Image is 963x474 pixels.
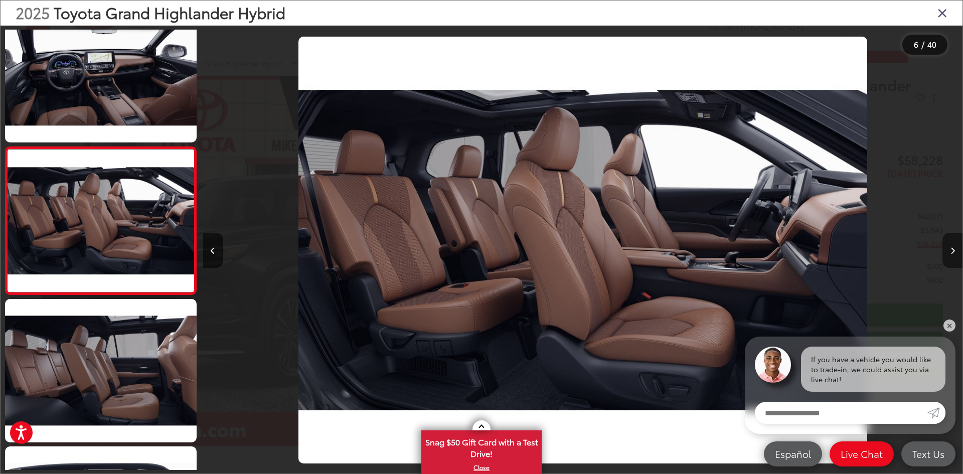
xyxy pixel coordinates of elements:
[755,402,927,424] input: Enter your message
[770,447,816,460] span: Español
[54,2,285,23] span: Toyota Grand Highlander Hybrid
[6,149,196,292] img: 2025 Toyota Grand Highlander Hybrid Hybrid MAX Platinum
[764,441,822,466] a: Español
[914,39,918,50] span: 6
[901,441,955,466] a: Text Us
[298,37,868,463] img: 2025 Toyota Grand Highlander Hybrid Hybrid MAX Platinum
[937,6,947,19] i: Close gallery
[927,39,936,50] span: 40
[755,347,791,383] img: Agent profile photo
[907,447,949,460] span: Text Us
[801,347,945,392] div: If you have a vehicle you would like to trade-in, we could assist you via live chat!
[830,441,894,466] a: Live Chat
[422,431,541,462] span: Snag $50 Gift Card with a Test Drive!
[920,41,925,48] span: /
[203,37,962,463] div: 2025 Toyota Grand Highlander Hybrid Hybrid MAX Platinum 5
[16,2,50,23] span: 2025
[927,402,945,424] a: Submit
[203,233,223,268] button: Previous image
[3,297,198,444] img: 2025 Toyota Grand Highlander Hybrid Hybrid MAX Platinum
[942,233,962,268] button: Next image
[836,447,888,460] span: Live Chat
